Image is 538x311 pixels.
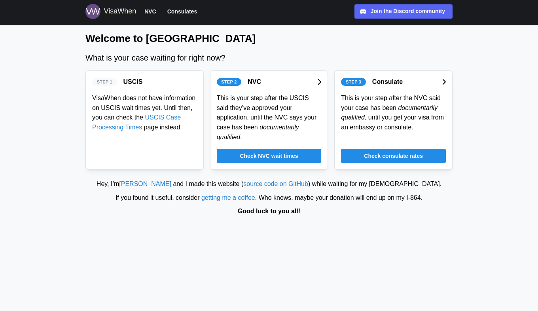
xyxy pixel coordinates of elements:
div: What is your case waiting for right now? [85,52,453,64]
span: NVC [144,7,156,16]
a: source code on GitHub [243,180,308,187]
a: Check consulate rates [341,149,446,163]
div: Consulate [372,77,403,87]
div: This is your step after the NVC said your case has been , until you get your visa from an embassy... [341,93,446,133]
span: Consulates [167,7,197,16]
em: documentarily qualified [217,124,299,140]
button: Consulates [164,6,201,17]
a: Logo for VisaWhen VisaWhen [85,4,136,19]
div: VisaWhen [104,6,136,17]
a: [PERSON_NAME] [119,180,171,187]
a: Step 3Consulate [341,77,446,87]
div: NVC [248,77,261,87]
div: USCIS [123,77,143,87]
span: Step 3 [346,78,361,85]
img: Logo for VisaWhen [85,4,100,19]
a: Check NVC wait times [217,149,322,163]
span: Check consulate rates [364,149,423,163]
span: Step 1 [97,78,112,85]
div: If you found it useful, consider . Who knows, maybe your donation will end up on my I‑864. [4,193,534,203]
div: VisaWhen does not have information on USCIS wait times yet. Until then, you can check the page in... [92,93,197,133]
div: Hey, I’m and I made this website ( ) while waiting for my [DEMOGRAPHIC_DATA]. [4,179,534,189]
div: Good luck to you all! [4,207,534,216]
button: NVC [141,6,160,17]
span: Step 2 [221,78,237,85]
div: Join the Discord community [371,7,445,16]
a: getting me a coffee [201,194,255,201]
div: This is your step after the USCIS said they’ve approved your application, until the NVC says your... [217,93,322,142]
a: Step 2NVC [217,77,322,87]
span: Check NVC wait times [240,149,298,163]
a: Join the Discord community [354,4,453,19]
h1: Welcome to [GEOGRAPHIC_DATA] [85,32,453,46]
